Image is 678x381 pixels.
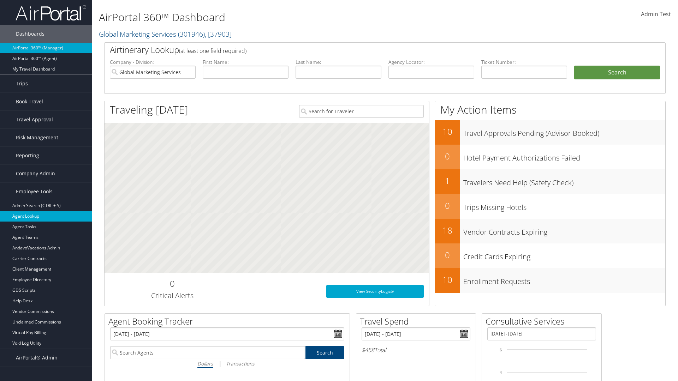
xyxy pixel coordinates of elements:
span: $458 [362,346,374,354]
span: Travel Approval [16,111,53,128]
span: Book Travel [16,93,43,110]
h2: 0 [435,249,460,261]
h1: AirPortal 360™ Dashboard [99,10,480,25]
h3: Travelers Need Help (Safety Check) [463,174,665,188]
h1: Traveling [DATE] [110,102,188,117]
div: | [110,359,344,368]
a: Global Marketing Services [99,29,232,39]
a: Search [305,346,345,359]
h2: Consultative Services [486,315,601,327]
a: 0Trips Missing Hotels [435,194,665,219]
h2: 10 [435,126,460,138]
i: Dollars [197,360,213,367]
label: Last Name: [296,59,381,66]
a: View SecurityLogic® [326,285,424,298]
h2: 1 [435,175,460,187]
h2: Airtinerary Lookup [110,44,613,56]
i: Transactions [226,360,254,367]
h2: Travel Spend [360,315,476,327]
span: Company Admin [16,165,55,182]
a: Admin Test [641,4,671,25]
h3: Hotel Payment Authorizations Failed [463,150,665,163]
label: First Name: [203,59,289,66]
h2: Agent Booking Tracker [108,315,350,327]
h2: 0 [435,150,460,162]
a: 1Travelers Need Help (Safety Check) [435,169,665,194]
input: Search for Traveler [299,105,424,118]
h3: Enrollment Requests [463,273,665,286]
span: Trips [16,75,28,92]
span: (at least one field required) [179,47,246,55]
h2: 18 [435,224,460,236]
a: 0Credit Cards Expiring [435,243,665,268]
span: Employee Tools [16,183,53,200]
h3: Vendor Contracts Expiring [463,224,665,237]
input: Search Agents [110,346,305,359]
h1: My Action Items [435,102,665,117]
span: Admin Test [641,10,671,18]
a: 0Hotel Payment Authorizations Failed [435,145,665,169]
a: 10Enrollment Requests [435,268,665,293]
span: , [ 37903 ] [205,29,232,39]
span: Dashboards [16,25,44,43]
button: Search [574,66,660,80]
a: 10Travel Approvals Pending (Advisor Booked) [435,120,665,145]
label: Company - Division: [110,59,196,66]
h3: Travel Approvals Pending (Advisor Booked) [463,125,665,138]
img: airportal-logo.png [16,5,86,21]
tspan: 4 [500,370,502,375]
span: ( 301946 ) [178,29,205,39]
h3: Critical Alerts [110,291,234,301]
h3: Trips Missing Hotels [463,199,665,212]
span: Risk Management [16,129,58,146]
h3: Credit Cards Expiring [463,248,665,262]
span: AirPortal® Admin [16,349,58,367]
h2: 0 [110,278,234,290]
label: Agency Locator: [388,59,474,66]
tspan: 6 [500,348,502,352]
label: Ticket Number: [481,59,567,66]
h2: 10 [435,274,460,286]
h6: Total [362,346,470,354]
a: 18Vendor Contracts Expiring [435,219,665,243]
h2: 0 [435,200,460,212]
span: Reporting [16,147,39,164]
